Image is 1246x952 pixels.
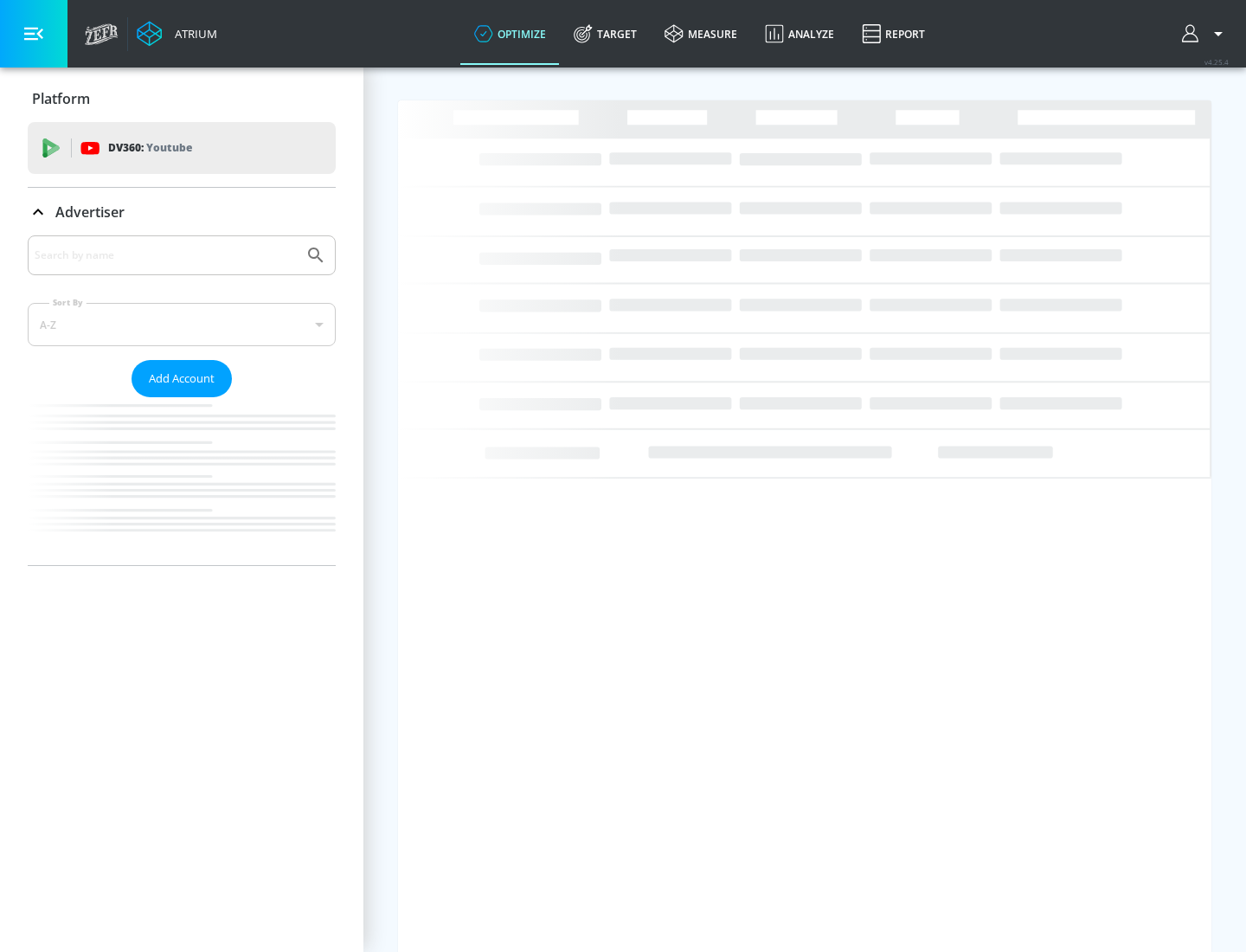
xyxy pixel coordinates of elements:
p: Platform [32,89,90,108]
a: Atrium [137,21,217,47]
a: optimize [460,3,560,65]
div: Advertiser [28,235,336,565]
p: Youtube [146,138,192,157]
a: Target [560,3,651,65]
label: Sort By [49,297,87,308]
a: measure [651,3,751,65]
span: Add Account [149,369,215,389]
div: Platform [28,74,336,123]
p: Advertiser [55,203,125,222]
a: Analyze [751,3,848,65]
button: Add Account [132,360,232,397]
div: Advertiser [28,188,336,236]
div: Atrium [168,26,217,42]
p: DV360: [108,138,192,158]
div: DV360: Youtube [28,122,336,174]
nav: list of Advertiser [28,397,336,565]
div: A-Z [28,303,336,346]
span: v 4.25.4 [1204,57,1229,67]
a: Report [848,3,939,65]
input: Search by name [35,244,297,267]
